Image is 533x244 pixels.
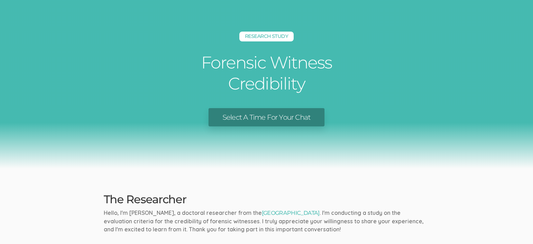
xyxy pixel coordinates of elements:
a: [GEOGRAPHIC_DATA] [262,210,320,216]
h1: Forensic Witness Credibility [162,52,372,94]
p: Hello, I'm [PERSON_NAME], a doctoral researcher from the . I'm conducting a study on the evaluati... [104,209,430,233]
a: Select A Time For Your Chat [209,108,324,127]
h5: Research Study [239,32,294,41]
h2: The Researcher [104,193,430,205]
